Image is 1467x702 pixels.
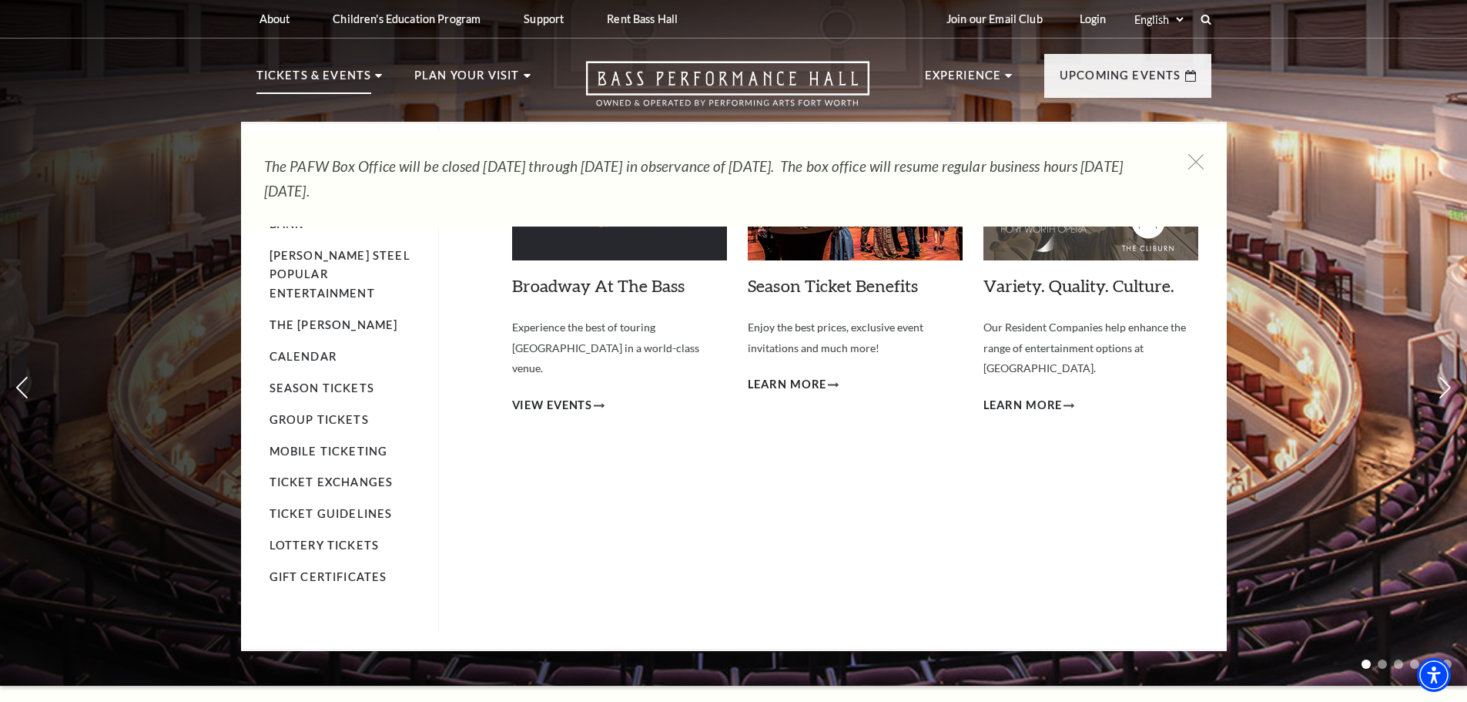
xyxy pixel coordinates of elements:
[264,157,1123,200] em: The PAFW Box Office will be closed [DATE] through [DATE] in observance of [DATE]. The box office ...
[270,249,410,301] a: [PERSON_NAME] Steel Popular Entertainment
[983,317,1198,379] p: Our Resident Companies help enhance the range of entertainment options at [GEOGRAPHIC_DATA].
[748,317,963,358] p: Enjoy the best prices, exclusive event invitations and much more!
[270,350,337,363] a: Calendar
[270,445,388,458] a: Mobile Ticketing
[270,539,380,552] a: Lottery Tickets
[512,396,593,415] span: View Events
[531,61,925,122] a: Open this option
[524,12,564,25] p: Support
[1060,66,1181,94] p: Upcoming Events
[256,66,372,94] p: Tickets & Events
[270,507,393,520] a: Ticket Guidelines
[925,66,1002,94] p: Experience
[270,413,369,426] a: Group Tickets
[983,396,1063,415] span: Learn More
[748,275,918,296] a: Season Ticket Benefits
[512,275,685,296] a: Broadway At The Bass
[512,396,605,415] a: View Events
[270,570,387,583] a: Gift Certificates
[983,275,1174,296] a: Variety. Quality. Culture.
[414,66,520,94] p: Plan Your Visit
[270,179,421,230] a: Broadway At The Bass presented by PNC Bank
[260,12,290,25] p: About
[512,317,727,379] p: Experience the best of touring [GEOGRAPHIC_DATA] in a world-class venue.
[333,12,481,25] p: Children's Education Program
[270,475,394,489] a: Ticket Exchanges
[1131,12,1186,27] select: Select:
[748,375,827,395] span: Learn More
[607,12,678,25] p: Rent Bass Hall
[983,396,1075,415] a: Learn More Variety. Quality. Culture.
[270,318,398,331] a: The [PERSON_NAME]
[1417,658,1451,692] div: Accessibility Menu
[748,375,839,395] a: Learn More Season Ticket Benefits
[270,381,374,395] a: Season Tickets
